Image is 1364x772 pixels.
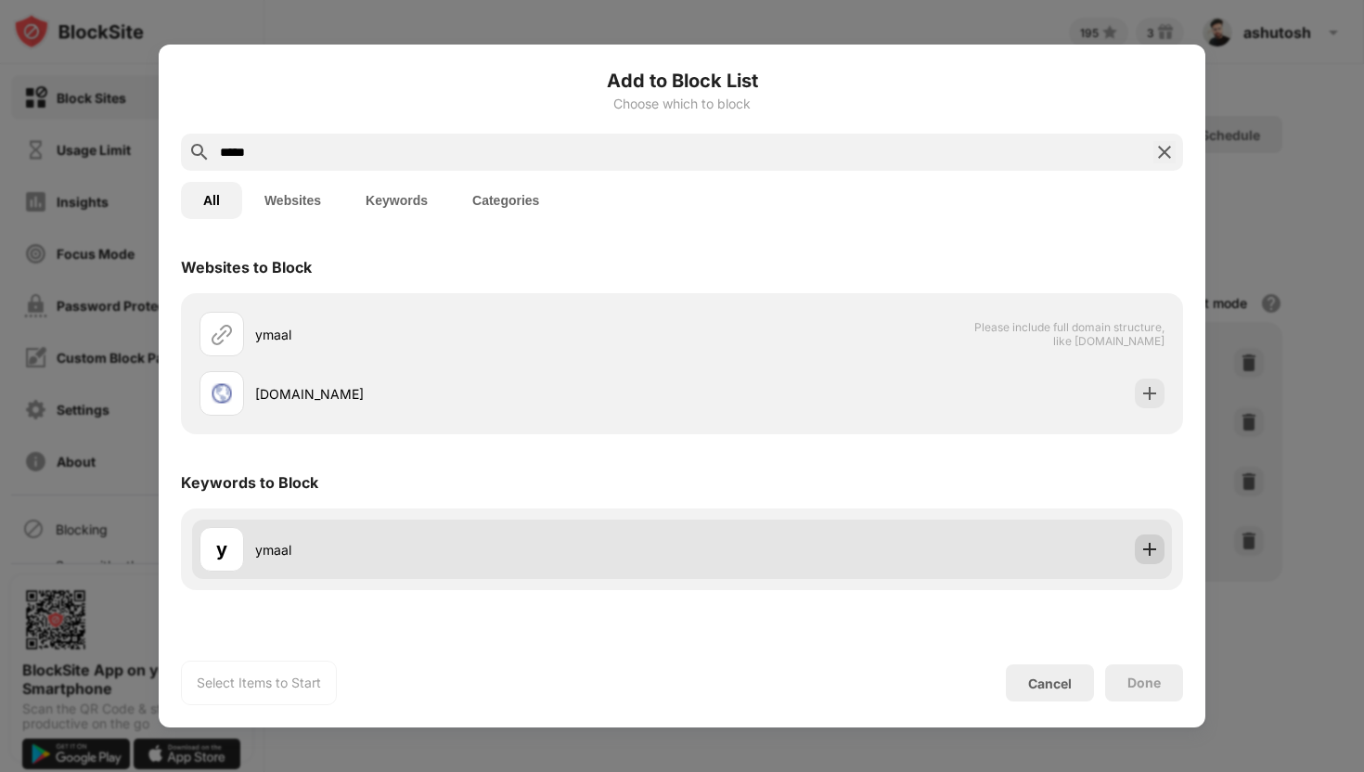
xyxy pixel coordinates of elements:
[242,182,343,219] button: Websites
[181,182,242,219] button: All
[450,182,561,219] button: Categories
[181,258,312,277] div: Websites to Block
[1028,675,1072,691] div: Cancel
[197,674,321,692] div: Select Items to Start
[255,325,682,344] div: ymaal
[181,96,1183,111] div: Choose which to block
[181,67,1183,95] h6: Add to Block List
[181,473,318,492] div: Keywords to Block
[211,382,233,405] img: favicons
[1153,141,1176,163] img: search-close
[216,535,227,563] div: y
[188,141,211,163] img: search.svg
[255,540,682,560] div: ymaal
[343,182,450,219] button: Keywords
[211,323,233,345] img: url.svg
[973,320,1165,348] span: Please include full domain structure, like [DOMAIN_NAME]
[1127,675,1161,690] div: Done
[255,384,682,404] div: [DOMAIN_NAME]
